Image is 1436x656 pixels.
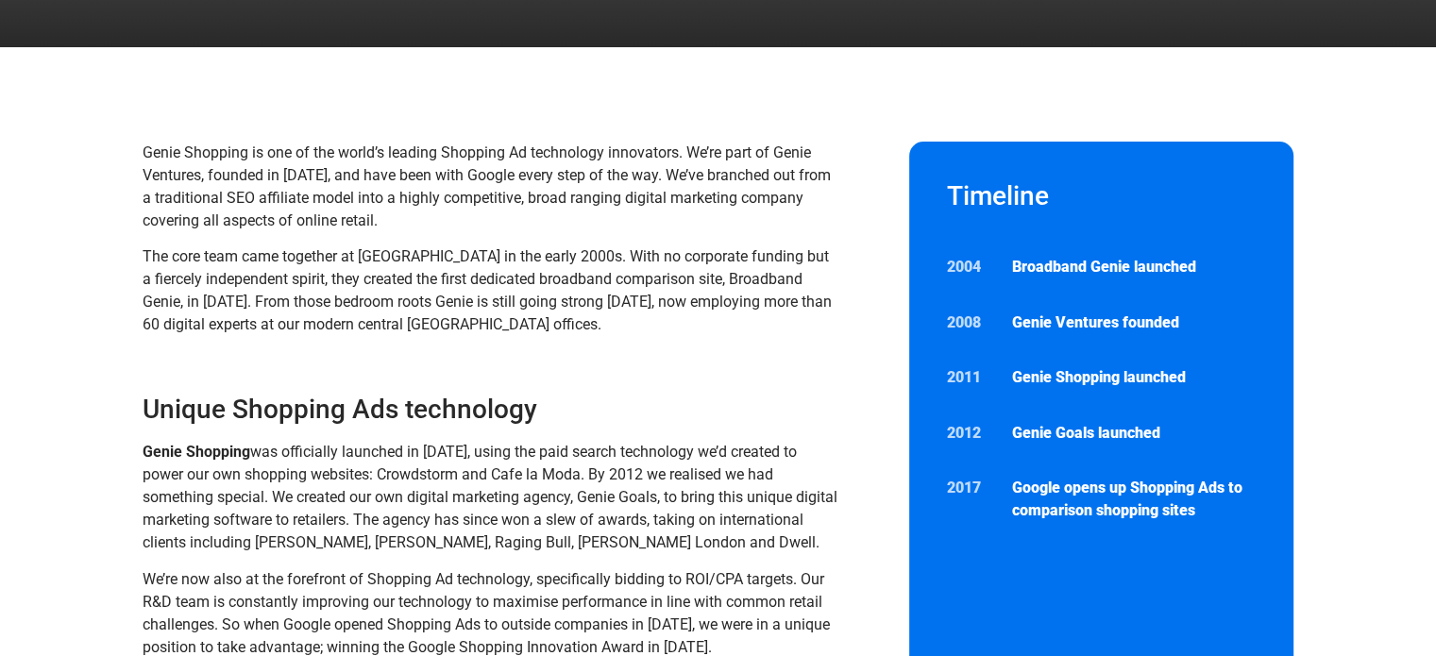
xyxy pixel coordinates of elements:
p: Genie Goals launched [1012,422,1256,445]
p: Genie Shopping launched [1012,366,1256,389]
span: was officially launched in [DATE], using the paid search technology we’d created to power our own... [143,443,837,551]
p: 2012 [947,422,994,445]
p: Google opens up Shopping Ads to comparison shopping sites [1012,477,1256,522]
span: Genie Shopping is one of the world’s leading Shopping Ad technology innovators. We’re part of Gen... [143,143,831,229]
h2: Timeline [947,179,1257,213]
p: 2004 [947,256,994,278]
p: Genie Ventures founded [1012,311,1256,334]
h3: Unique Shopping Ads technology [143,393,840,427]
p: 2011 [947,366,994,389]
span: The core team came together at [GEOGRAPHIC_DATA] in the early 2000s. With no corporate funding bu... [143,247,832,333]
p: 2017 [947,477,994,499]
span: We’re now also at the forefront of Shopping Ad technology, specifically bidding to ROI/CPA target... [143,570,830,656]
p: 2008 [947,311,994,334]
strong: Genie Shopping [143,443,250,461]
p: Broadband Genie launched [1012,256,1256,278]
